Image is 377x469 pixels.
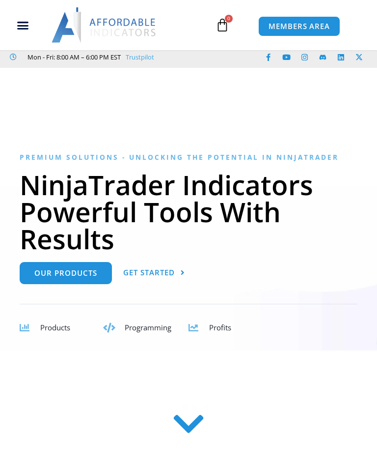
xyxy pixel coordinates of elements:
[123,269,175,276] span: Get Started
[25,51,121,63] span: Mon - Fri: 8:00 AM – 6:00 PM EST
[40,322,70,332] span: Products
[4,16,41,34] div: Menu Toggle
[269,23,330,30] span: MEMBERS AREA
[201,11,244,39] a: 0
[20,262,112,284] a: Our Products
[258,16,340,36] a: MEMBERS AREA
[34,269,97,277] span: Our Products
[125,322,171,332] span: Programming
[20,153,357,161] h6: Premium Solutions - Unlocking the Potential in NinjaTrader
[225,15,233,23] span: 0
[126,51,154,63] a: Trustpilot
[123,262,185,284] a: Get Started
[209,322,231,332] span: Profits
[20,171,357,252] h1: NinjaTrader Indicators Powerful Tools With Results
[52,7,157,43] img: LogoAI | Affordable Indicators – NinjaTrader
